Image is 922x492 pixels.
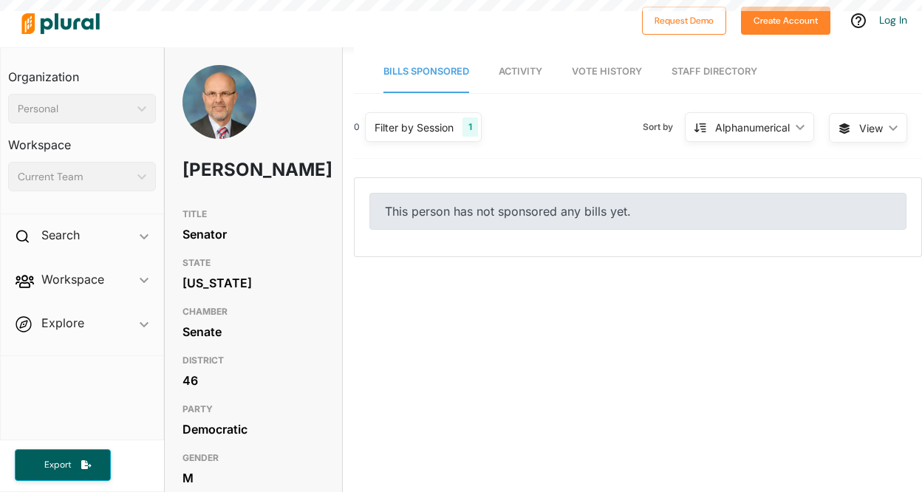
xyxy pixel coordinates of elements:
span: Sort by [643,120,685,134]
div: 1 [462,117,478,137]
div: 46 [182,369,324,392]
a: Bills Sponsored [383,51,469,93]
div: Alphanumerical [715,120,790,135]
h3: CHAMBER [182,303,324,321]
h3: PARTY [182,400,324,418]
span: View [859,120,883,136]
h3: DISTRICT [182,352,324,369]
h3: GENDER [182,449,324,467]
h2: Search [41,227,80,243]
a: Create Account [741,12,830,27]
h3: Workspace [8,123,156,156]
button: Create Account [741,7,830,35]
button: Request Demo [642,7,726,35]
a: Vote History [572,51,642,93]
a: Staff Directory [672,51,757,93]
h1: [PERSON_NAME] [182,148,267,192]
div: M [182,467,324,489]
div: This person has not sponsored any bills yet. [369,193,906,230]
h3: Organization [8,55,156,88]
div: Current Team [18,169,132,185]
span: Activity [499,66,542,77]
div: 0 [354,120,360,134]
div: [US_STATE] [182,272,324,294]
a: Request Demo [642,12,726,27]
button: Export [15,449,111,481]
div: Senator [182,223,324,245]
span: Vote History [572,66,642,77]
div: Personal [18,101,132,117]
a: Log In [879,13,907,27]
div: Filter by Session [375,120,454,135]
div: Senate [182,321,324,343]
span: Bills Sponsored [383,66,469,77]
div: Democratic [182,418,324,440]
img: Headshot of Dave Koehler [182,65,256,168]
h3: STATE [182,254,324,272]
span: Export [34,459,81,471]
h3: TITLE [182,205,324,223]
a: Activity [499,51,542,93]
